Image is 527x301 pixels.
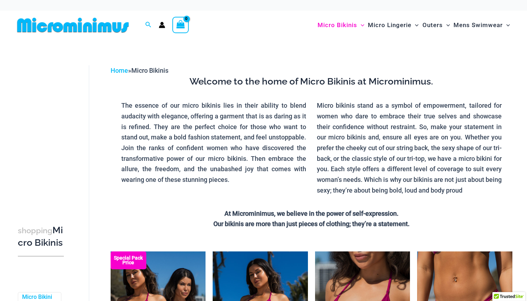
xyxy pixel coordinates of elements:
[317,100,502,195] p: Micro bikinis stand as a symbol of empowerment, tailored for women who dare to embrace their true...
[357,16,364,34] span: Menu Toggle
[14,17,132,33] img: MM SHOP LOGO FLAT
[503,16,510,34] span: Menu Toggle
[315,13,513,37] nav: Site Navigation
[422,16,443,34] span: Outers
[411,16,419,34] span: Menu Toggle
[213,220,410,228] strong: Our bikinis are more than just pieces of clothing; they’re a statement.
[421,14,452,36] a: OutersMenu ToggleMenu Toggle
[111,256,146,265] b: Special Pack Price
[159,22,165,28] a: Account icon link
[131,67,168,74] span: Micro Bikinis
[453,16,503,34] span: Mens Swimwear
[366,14,420,36] a: Micro LingerieMenu ToggleMenu Toggle
[111,67,128,74] a: Home
[316,14,366,36] a: Micro BikinisMenu ToggleMenu Toggle
[121,100,306,185] p: The essence of our micro bikinis lies in their ability to blend audacity with elegance, offering ...
[172,17,189,33] a: View Shopping Cart, empty
[116,76,507,88] h3: Welcome to the home of Micro Bikinis at Microminimus.
[224,210,399,217] strong: At Microminimus, we believe in the power of self-expression.
[18,226,52,235] span: shopping
[452,14,512,36] a: Mens SwimwearMenu ToggleMenu Toggle
[368,16,411,34] span: Micro Lingerie
[111,67,168,74] span: »
[318,16,357,34] span: Micro Bikinis
[18,60,82,202] iframe: TrustedSite Certified
[145,21,152,30] a: Search icon link
[443,16,450,34] span: Menu Toggle
[18,224,64,249] h3: Micro Bikinis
